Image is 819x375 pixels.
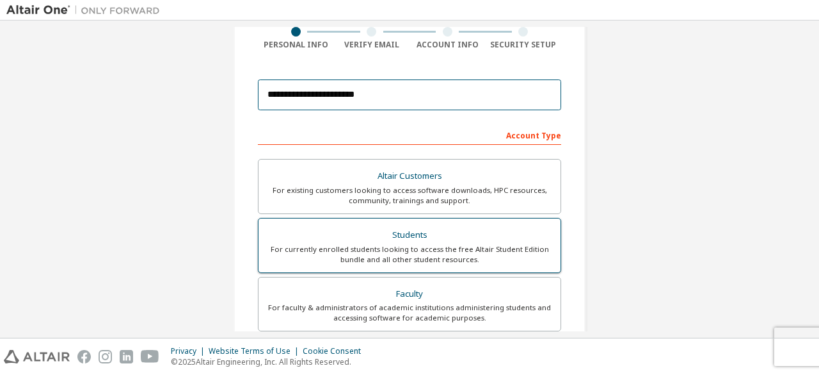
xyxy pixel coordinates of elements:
[209,346,303,356] div: Website Terms of Use
[266,167,553,185] div: Altair Customers
[266,185,553,206] div: For existing customers looking to access software downloads, HPC resources, community, trainings ...
[258,40,334,50] div: Personal Info
[266,244,553,265] div: For currently enrolled students looking to access the free Altair Student Edition bundle and all ...
[266,226,553,244] div: Students
[303,346,369,356] div: Cookie Consent
[486,40,562,50] div: Security Setup
[409,40,486,50] div: Account Info
[171,346,209,356] div: Privacy
[4,350,70,363] img: altair_logo.svg
[258,124,561,145] div: Account Type
[266,285,553,303] div: Faculty
[99,350,112,363] img: instagram.svg
[141,350,159,363] img: youtube.svg
[266,303,553,323] div: For faculty & administrators of academic institutions administering students and accessing softwa...
[171,356,369,367] p: © 2025 Altair Engineering, Inc. All Rights Reserved.
[334,40,410,50] div: Verify Email
[6,4,166,17] img: Altair One
[77,350,91,363] img: facebook.svg
[120,350,133,363] img: linkedin.svg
